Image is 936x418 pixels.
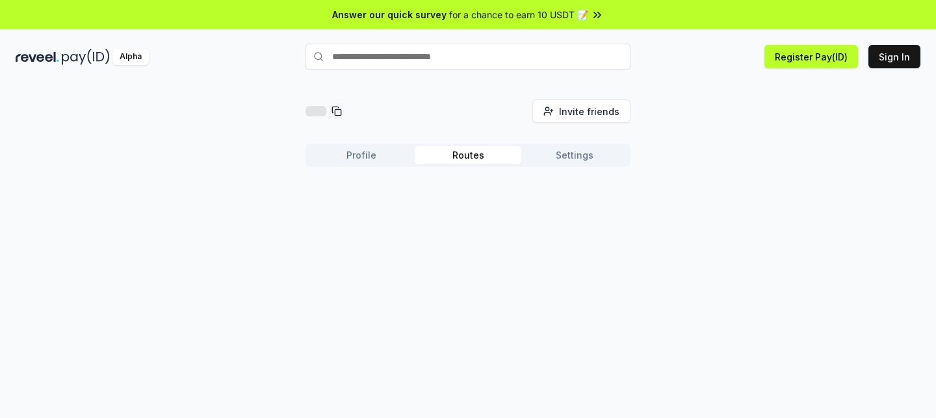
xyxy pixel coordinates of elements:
button: Invite friends [532,99,630,123]
span: Answer our quick survey [332,8,447,21]
img: pay_id [62,49,110,65]
button: Sign In [868,45,920,68]
button: Routes [415,146,521,164]
div: Alpha [112,49,149,65]
button: Register Pay(ID) [764,45,858,68]
span: for a chance to earn 10 USDT 📝 [449,8,588,21]
button: Profile [308,146,415,164]
button: Settings [521,146,628,164]
img: reveel_dark [16,49,59,65]
span: Invite friends [559,105,619,118]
